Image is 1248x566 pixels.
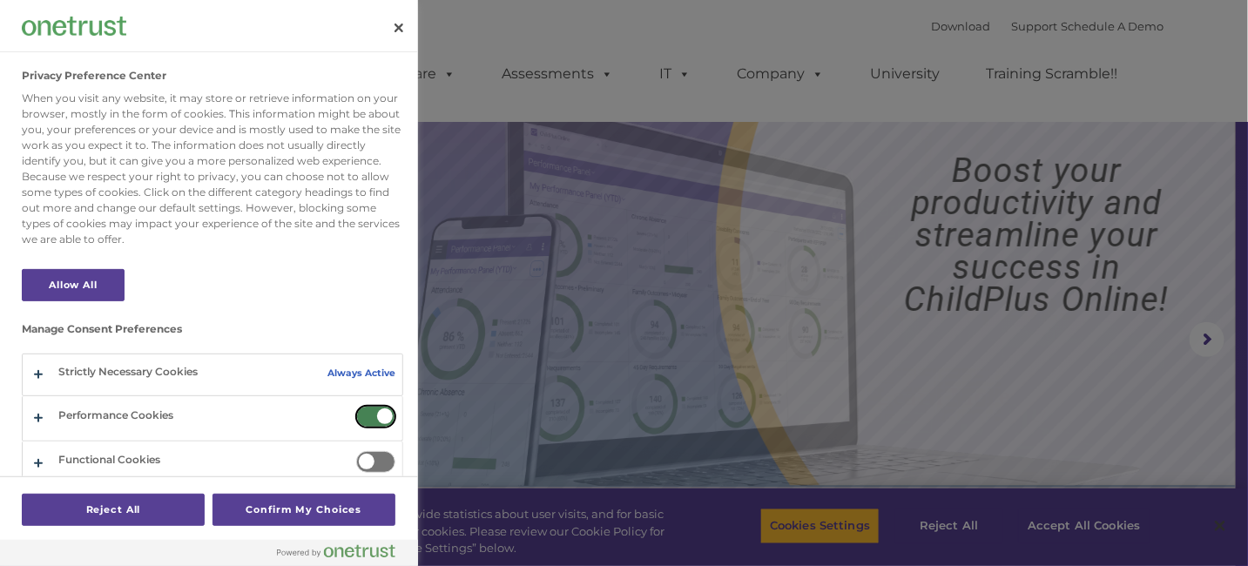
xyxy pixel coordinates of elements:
div: When you visit any website, it may store or retrieve information on your browser, mostly in the f... [22,91,403,247]
button: Close [380,9,418,47]
img: Powered by OneTrust Opens in a new Tab [277,544,395,558]
a: Powered by OneTrust Opens in a new Tab [277,544,409,566]
span: Phone number [242,186,316,199]
h3: Manage Consent Preferences [22,323,403,344]
div: Company Logo [22,9,126,44]
span: Last name [242,115,295,128]
img: Company Logo [22,17,126,35]
button: Confirm My Choices [212,494,395,526]
button: Allow All [22,269,125,301]
button: Reject All [22,494,205,526]
h2: Privacy Preference Center [22,70,166,82]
